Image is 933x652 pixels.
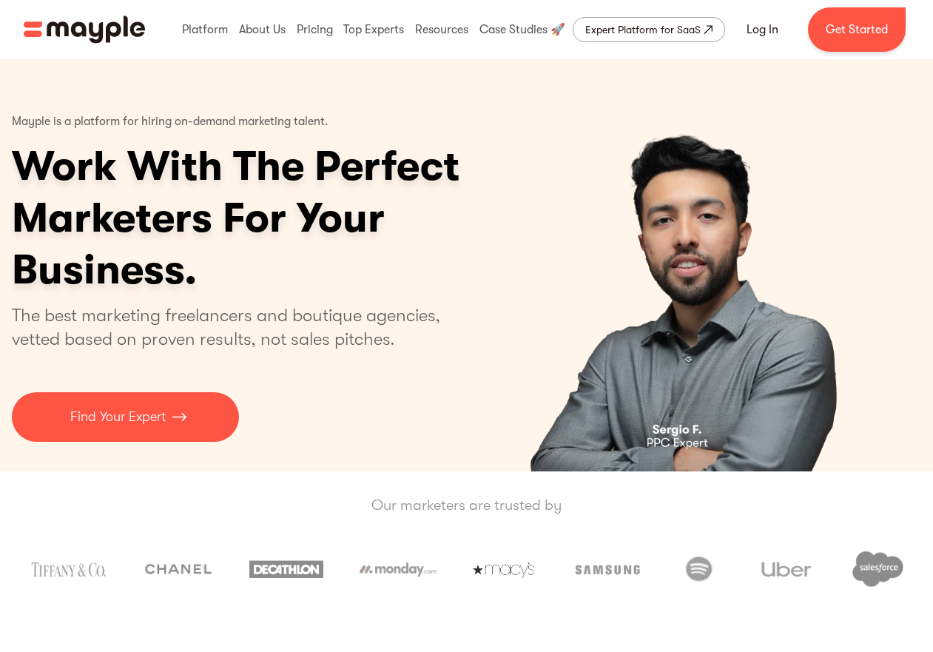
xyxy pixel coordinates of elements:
[808,7,906,52] a: Get Started
[411,6,472,53] div: Resources
[293,6,337,53] div: Pricing
[340,6,408,53] div: Top Experts
[459,59,921,471] div: carousel
[12,392,239,442] a: Find Your Expert
[12,141,574,296] h1: Work With The Perfect Marketers For Your Business.
[12,303,458,351] p: The best marketing freelancers and boutique agencies, vetted based on proven results, not sales p...
[24,16,145,44] a: home
[235,6,289,53] div: About Us
[24,16,145,44] img: Mayple logo
[729,12,796,47] a: Log In
[178,6,232,53] div: Platform
[12,104,329,141] p: Mayple is a platform for hiring on-demand marketing talent.
[573,17,725,42] a: Expert Platform for SaaS
[70,407,166,427] p: Find Your Expert
[585,21,701,38] div: Expert Platform for SaaS
[459,59,921,471] div: 1 of 4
